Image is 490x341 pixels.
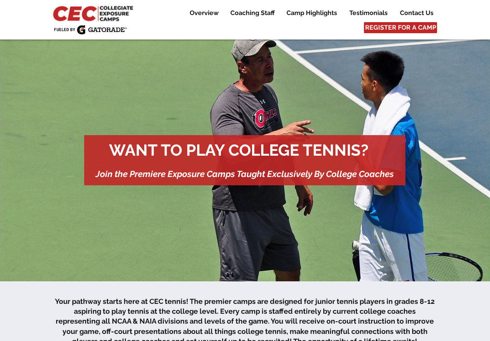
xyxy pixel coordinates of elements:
img: CEC Logo Primary_edited.jpg [51,4,137,22]
img: Fueled by Gatorade.png [54,25,127,34]
a: Overview [184,8,224,18]
a: Contact Us [394,8,439,18]
span: REGISTER FOR A CAMP [365,23,436,32]
span: Join the Premiere Exposure Camps Taught Exclusively By College Coaches [96,169,394,179]
p: Contact Us [396,8,437,18]
span: WANT TO PLAY COLLEGE TENNIS? [109,141,368,159]
p: Camp Highlights [283,8,341,18]
p: Overview [186,8,222,18]
nav: Site [178,8,439,18]
a: Testimonials [343,8,394,18]
a: Camp Highlights [281,8,343,18]
p: Coaching Staff [226,8,279,18]
p: Testimonials [345,8,392,18]
a: Coaching Staff [224,8,280,18]
a: REGISTER FOR A CAMP [364,22,437,33]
